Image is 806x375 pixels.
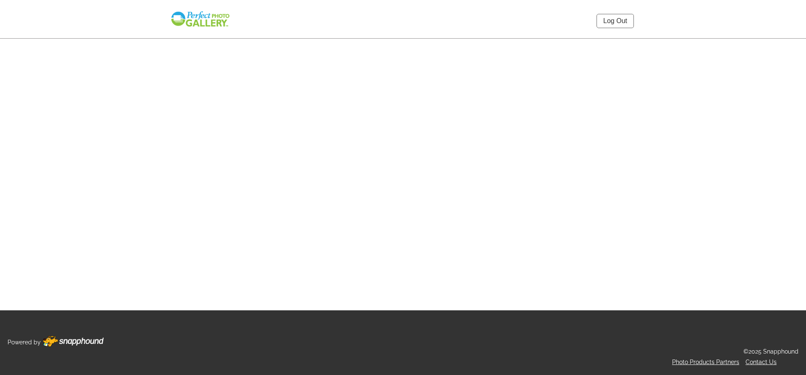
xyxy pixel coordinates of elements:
a: Contact Us [746,359,777,365]
img: Footer [43,336,104,347]
img: Snapphound Logo [170,10,230,28]
a: Log Out [597,14,634,28]
p: ©2025 Snapphound [743,346,798,357]
a: Photo Products Partners [672,359,739,365]
p: Powered by [8,337,41,348]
